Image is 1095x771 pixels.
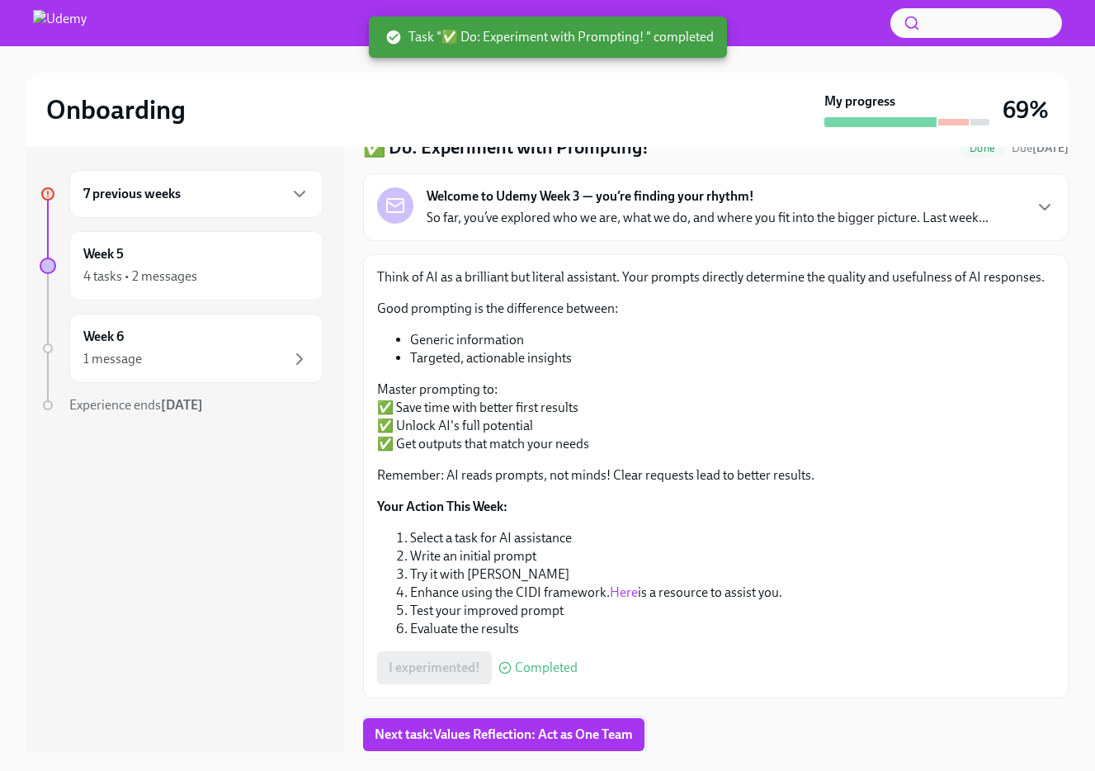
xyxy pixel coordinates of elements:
[960,142,1005,154] span: Done
[410,331,1055,349] li: Generic information
[40,314,323,383] a: Week 61 message
[1032,141,1069,155] strong: [DATE]
[40,231,323,300] a: Week 54 tasks • 2 messages
[515,661,578,674] span: Completed
[824,92,895,111] strong: My progress
[410,565,1055,584] li: Try it with [PERSON_NAME]
[610,584,638,600] a: Here
[427,209,989,227] p: So far, you’ve explored who we are, what we do, and where you fit into the bigger picture. Last w...
[69,397,203,413] span: Experience ends
[83,328,124,346] h6: Week 6
[1012,141,1069,155] span: Due
[377,499,507,514] strong: Your Action This Week:
[83,185,181,203] h6: 7 previous weeks
[363,135,649,160] h4: ✅ Do: Experiment with Prompting!
[1012,140,1069,156] span: August 30th, 2025 11:00
[410,349,1055,367] li: Targeted, actionable insights
[427,187,754,206] strong: Welcome to Udemy Week 3 — you’re finding your rhythm!
[33,10,87,36] img: Udemy
[410,584,1055,602] li: Enhance using the CIDI framework. is a resource to assist you.
[375,726,633,743] span: Next task : Values Reflection: Act as One Team
[377,300,1055,318] p: Good prompting is the difference between:
[410,529,1055,547] li: Select a task for AI assistance
[377,268,1055,286] p: Think of AI as a brilliant but literal assistant. Your prompts directly determine the quality and...
[377,381,1055,453] p: Master prompting to: ✅ Save time with better first results ✅ Unlock AI's full potential ✅ Get out...
[83,245,124,263] h6: Week 5
[410,602,1055,620] li: Test your improved prompt
[161,397,203,413] strong: [DATE]
[385,28,714,46] span: Task "✅ Do: Experiment with Prompting! " completed
[83,350,142,368] div: 1 message
[46,93,186,126] h2: Onboarding
[1003,95,1049,125] h3: 69%
[363,718,644,751] button: Next task:Values Reflection: Act as One Team
[410,620,1055,638] li: Evaluate the results
[83,267,197,286] div: 4 tasks • 2 messages
[410,547,1055,565] li: Write an initial prompt
[377,466,1055,485] p: Remember: AI reads prompts, not minds! Clear requests lead to better results.
[69,170,323,218] div: 7 previous weeks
